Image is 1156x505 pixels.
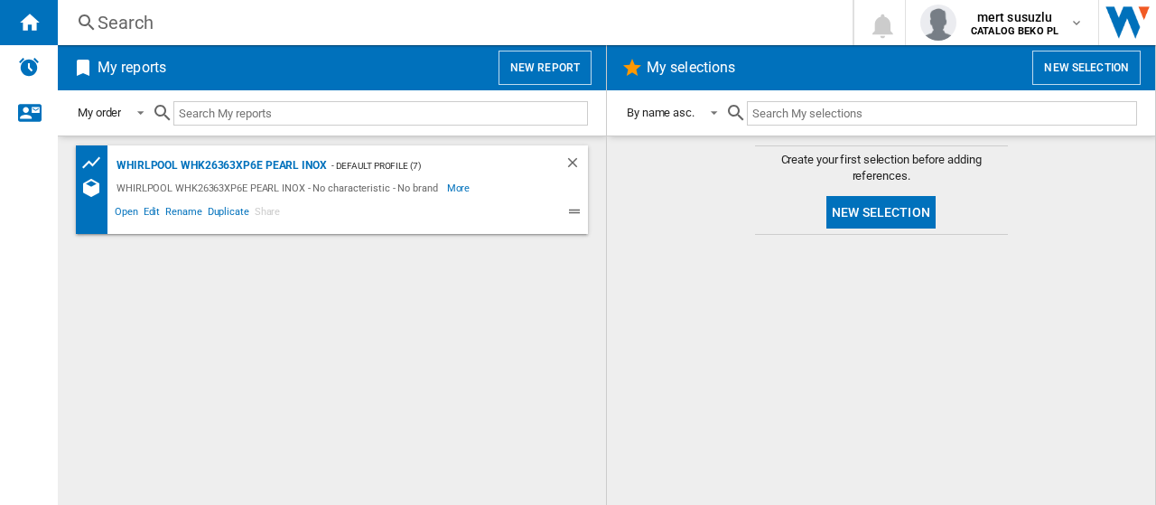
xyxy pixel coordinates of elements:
img: alerts-logo.svg [18,56,40,78]
div: Delete [564,154,588,177]
span: Edit [141,203,163,225]
div: My order [78,106,121,119]
span: Create your first selection before adding references. [755,152,1008,184]
span: Open [112,203,141,225]
input: Search My selections [747,101,1137,126]
button: New report [499,51,592,85]
div: References [80,177,112,199]
button: New selection [826,196,936,229]
span: Duplicate [205,203,252,225]
div: WHIRLPOOL WHK26363XP6E PEARL INOX - No characteristic - No brand [112,177,447,199]
h2: My reports [94,51,170,85]
span: More [447,177,473,199]
div: Search [98,10,806,35]
div: - Default profile (7) [327,154,528,177]
div: By name asc. [627,106,695,119]
div: Prices and No. offers by brand graph [80,152,112,174]
input: Search My reports [173,101,588,126]
span: Rename [163,203,204,225]
span: mert susuzlu [971,8,1058,26]
b: CATALOG BEKO PL [971,25,1058,37]
h2: My selections [643,51,739,85]
div: WHIRLPOOL WHK26363XP6E PEARL INOX [112,154,327,177]
span: Share [252,203,284,225]
img: profile.jpg [920,5,956,41]
button: New selection [1032,51,1141,85]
